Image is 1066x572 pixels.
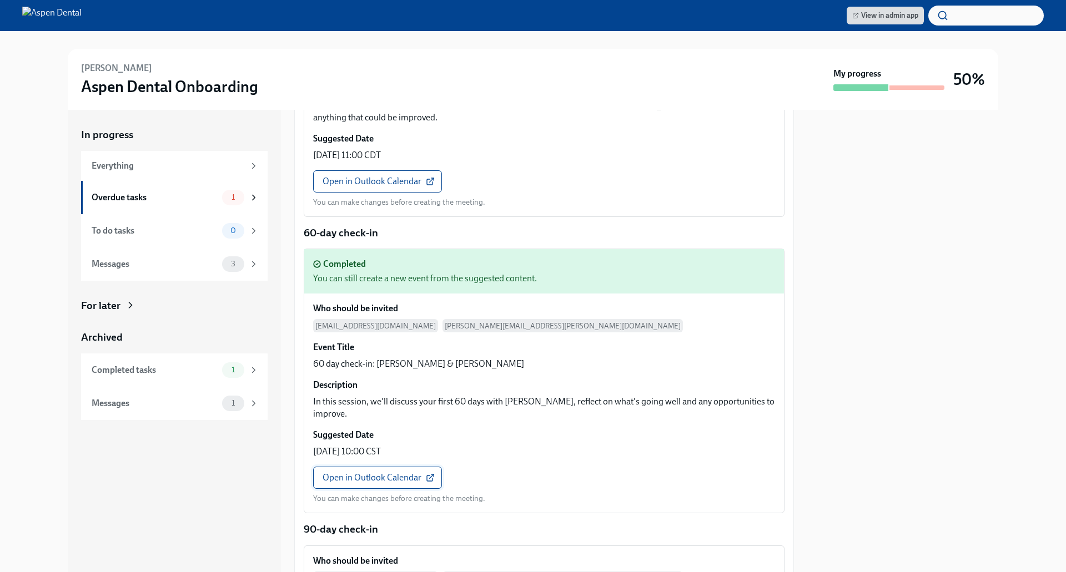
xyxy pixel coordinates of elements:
h6: [PERSON_NAME] [81,62,152,74]
span: 1 [225,399,242,407]
div: Completed [323,258,366,270]
a: In progress [81,128,268,142]
p: [DATE] 10:00 CST [313,446,381,458]
span: [PERSON_NAME][EMAIL_ADDRESS][PERSON_NAME][DOMAIN_NAME] [443,319,683,332]
div: You can still create a new event from the suggested content. [313,272,775,285]
h6: Description [313,379,358,391]
a: To do tasks0 [81,214,268,247]
h3: Aspen Dental Onboarding [81,77,258,97]
h6: Event Title [313,341,354,353]
a: Messages3 [81,247,268,281]
span: 3 [224,260,242,268]
p: 60 day check-in: [PERSON_NAME] & [PERSON_NAME] [313,358,524,370]
h6: Suggested Date [313,429,374,441]
div: To do tasks [92,225,218,237]
div: Messages [92,397,218,409]
a: Open in Outlook Calendar [313,170,442,193]
span: 1 [225,366,242,374]
strong: My progress [833,68,881,80]
h6: Who should be invited [313,302,398,315]
p: In this session, we'll discuss your first 60 days with [PERSON_NAME], reflect on what's going wel... [313,396,775,420]
a: Archived [81,330,268,345]
a: For later [81,298,268,313]
a: View in admin app [847,7,924,24]
p: This session is a chance to reflect on what's gone well in your first 30 days at [GEOGRAPHIC_DATA... [313,99,775,124]
h6: Who should be invited [313,555,398,567]
p: You can make changes before creating the meeting. [313,493,485,504]
a: Messages1 [81,387,268,420]
a: Completed tasks1 [81,353,268,387]
a: Open in Outlook Calendar [313,467,442,489]
img: Aspen Dental [22,7,82,24]
div: Everything [92,160,244,172]
div: Overdue tasks [92,191,218,204]
div: For later [81,298,120,313]
span: View in admin app [852,10,918,21]
span: 1 [225,193,242,201]
h6: Suggested Date [313,133,374,145]
h3: 50% [953,69,985,89]
p: 90-day check-in [304,522,785,536]
span: [EMAIL_ADDRESS][DOMAIN_NAME] [313,319,438,332]
p: 60-day check-in [304,226,785,240]
p: You can make changes before creating the meeting. [313,197,485,207]
span: Open in Outlook Calendar [323,176,433,187]
a: Overdue tasks1 [81,181,268,214]
p: [DATE] 11:00 CDT [313,149,381,161]
div: Messages [92,258,218,270]
span: Open in Outlook Calendar [323,472,433,483]
div: Completed tasks [92,364,218,376]
span: 0 [224,226,243,235]
a: Everything [81,151,268,181]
